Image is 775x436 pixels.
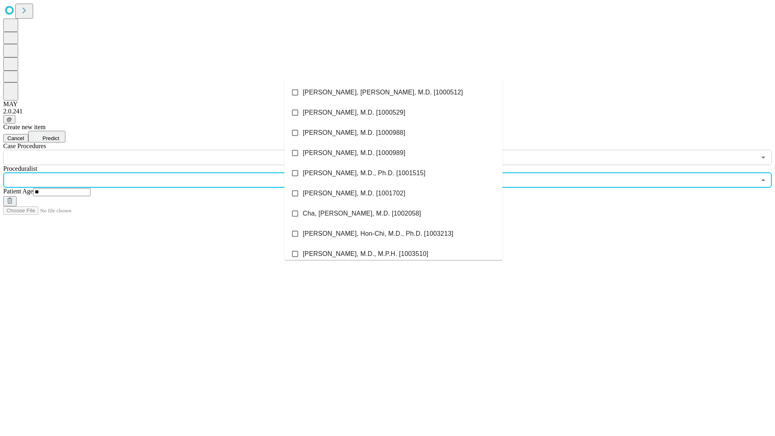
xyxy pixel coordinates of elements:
[303,189,405,198] span: [PERSON_NAME], M.D. [1001702]
[303,168,425,178] span: [PERSON_NAME], M.D., Ph.D. [1001515]
[303,88,463,97] span: [PERSON_NAME], [PERSON_NAME], M.D. [1000512]
[303,128,405,138] span: [PERSON_NAME], M.D. [1000988]
[758,152,769,163] button: Open
[3,188,33,195] span: Patient Age
[3,165,37,172] span: Proceduralist
[303,108,405,117] span: [PERSON_NAME], M.D. [1000529]
[3,143,46,149] span: Scheduled Procedure
[3,115,15,124] button: @
[303,148,405,158] span: [PERSON_NAME], M.D. [1000989]
[3,108,772,115] div: 2.0.241
[28,131,65,143] button: Predict
[3,101,772,108] div: MAY
[303,249,428,259] span: [PERSON_NAME], M.D., M.P.H. [1003510]
[758,174,769,186] button: Close
[303,229,453,239] span: [PERSON_NAME], Hon-Chi, M.D., Ph.D. [1003213]
[6,116,12,122] span: @
[7,135,24,141] span: Cancel
[42,135,59,141] span: Predict
[303,209,421,218] span: Cha, [PERSON_NAME], M.D. [1002058]
[3,134,28,143] button: Cancel
[3,124,46,130] span: Create new item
